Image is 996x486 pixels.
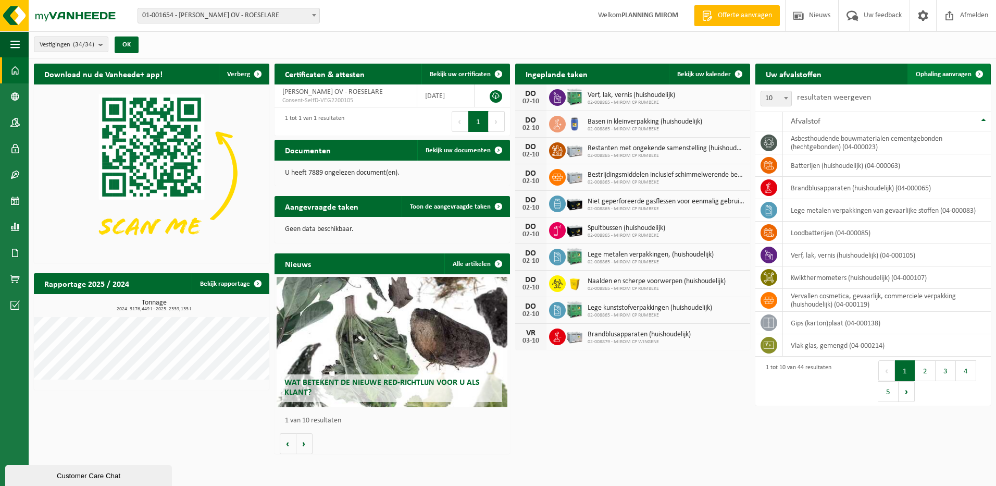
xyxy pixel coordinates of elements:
button: Previous [452,111,468,132]
span: Naalden en scherpe voorwerpen (huishoudelijk) [588,277,726,286]
button: Verberg [219,64,268,84]
span: 02-008865 - MIROM CP RUMBEKE [588,259,714,265]
count: (34/34) [73,41,94,48]
div: 02-10 [520,178,541,185]
a: Toon de aangevraagde taken [402,196,509,217]
span: Bekijk uw documenten [426,147,491,154]
button: 4 [956,360,976,381]
div: 02-10 [520,204,541,212]
td: lege metalen verpakkingen van gevaarlijke stoffen (04-000083) [783,199,991,222]
h2: Ingeplande taken [515,64,598,84]
h2: Certificaten & attesten [275,64,375,84]
span: 02-008865 - MIROM CP RUMBEKE [588,206,745,212]
h2: Rapportage 2025 / 2024 [34,273,140,294]
span: 01-001654 - MIROM ROESELARE OV - ROESELARE [138,8,320,23]
a: Bekijk uw certificaten [421,64,509,84]
img: PB-OT-0120-HPE-00-02 [566,114,583,132]
button: Next [489,111,505,132]
a: Alle artikelen [444,253,509,274]
span: 10 [761,91,791,106]
span: Brandblusapparaten (huishoudelijk) [588,331,691,339]
button: Next [899,381,915,402]
h2: Nieuws [275,253,321,274]
div: 1 tot 10 van 44 resultaten [761,359,831,403]
td: brandblusapparaten (huishoudelijk) (04-000065) [783,177,991,199]
span: Lege metalen verpakkingen, (huishoudelijk) [588,251,714,259]
div: 02-10 [520,284,541,291]
span: 02-008865 - MIROM CP RUMBEKE [588,233,665,239]
td: batterijen (huishoudelijk) (04-000063) [783,154,991,177]
label: resultaten weergeven [797,93,871,102]
a: Bekijk uw documenten [417,140,509,161]
button: Vestigingen(34/34) [34,37,108,52]
div: DO [520,143,541,151]
div: DO [520,116,541,125]
h2: Uw afvalstoffen [755,64,832,84]
img: PB-LB-0680-HPE-GY-11 [566,327,583,345]
h2: Aangevraagde taken [275,196,369,216]
span: Verf, lak, vernis (huishoudelijk) [588,91,675,100]
span: Bestrijdingsmiddelen inclusief schimmelwerende beschermingsmiddelen (huishoudeli... [588,171,745,179]
button: Volgende [296,433,313,454]
div: 02-10 [520,231,541,238]
td: asbesthoudende bouwmaterialen cementgebonden (hechtgebonden) (04-000023) [783,131,991,154]
span: Toon de aangevraagde taken [410,203,491,210]
p: U heeft 7889 ongelezen document(en). [285,169,500,177]
div: 03-10 [520,337,541,345]
h2: Download nu de Vanheede+ app! [34,64,173,84]
span: Offerte aanvragen [715,10,775,21]
img: PB-HB-1400-HPE-GN-11 [566,247,583,266]
img: PB-HB-1400-HPE-GN-11 [566,87,583,106]
div: VR [520,329,541,337]
button: Vorige [280,433,296,454]
a: Offerte aanvragen [694,5,780,26]
td: kwikthermometers (huishoudelijk) (04-000107) [783,266,991,289]
button: 1 [895,360,915,381]
div: DO [520,249,541,258]
span: [PERSON_NAME] OV - ROESELARE [282,88,383,96]
h2: Documenten [275,140,341,160]
div: 02-10 [520,258,541,265]
p: 1 van 10 resultaten [285,417,505,424]
div: DO [520,196,541,204]
span: Consent-SelfD-VEG2200105 [282,96,409,105]
div: 02-10 [520,125,541,132]
a: Bekijk uw kalender [669,64,749,84]
div: 02-10 [520,311,541,318]
div: DO [520,90,541,98]
div: 02-10 [520,151,541,159]
td: vervallen cosmetica, gevaarlijk, commerciele verpakking (huishoudelijk) (04-000119) [783,289,991,312]
iframe: chat widget [5,463,174,486]
span: 01-001654 - MIROM ROESELARE OV - ROESELARE [138,8,319,23]
img: PB-HB-1400-HPE-GN-11 [566,300,583,319]
td: vlak glas, gemengd (04-000214) [783,334,991,357]
span: 02-008865 - MIROM CP RUMBEKE [588,312,712,319]
span: Bekijk uw kalender [677,71,731,78]
span: Bekijk uw certificaten [430,71,491,78]
img: PB-LB-0680-HPE-GY-11 [566,141,583,159]
a: Ophaling aanvragen [907,64,990,84]
div: DO [520,276,541,284]
a: Wat betekent de nieuwe RED-richtlijn voor u als klant? [277,277,507,407]
span: 02-008865 - MIROM CP RUMBEKE [588,179,745,186]
button: 2 [915,360,936,381]
span: Afvalstof [791,117,820,126]
span: 02-008865 - MIROM CP RUMBEKE [588,126,702,132]
td: verf, lak, vernis (huishoudelijk) (04-000105) [783,244,991,266]
button: 5 [878,381,899,402]
button: 3 [936,360,956,381]
span: Restanten met ongekende samenstelling (huishoudelijk) [588,144,745,153]
span: 02-008865 - MIROM CP RUMBEKE [588,153,745,159]
span: Vestigingen [40,37,94,53]
button: Previous [878,360,895,381]
span: Basen in kleinverpakking (huishoudelijk) [588,118,702,126]
span: Lege kunststofverpakkingen (huishoudelijk) [588,304,712,312]
div: DO [520,223,541,231]
span: 02-008865 - MIROM CP RUMBEKE [588,100,675,106]
img: PB-LB-0680-HPE-BK-11 [566,194,583,212]
span: 2024: 3176,449 t - 2025: 2339,135 t [39,307,269,312]
img: Download de VHEPlus App [34,84,269,261]
div: DO [520,169,541,178]
button: OK [115,37,139,53]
